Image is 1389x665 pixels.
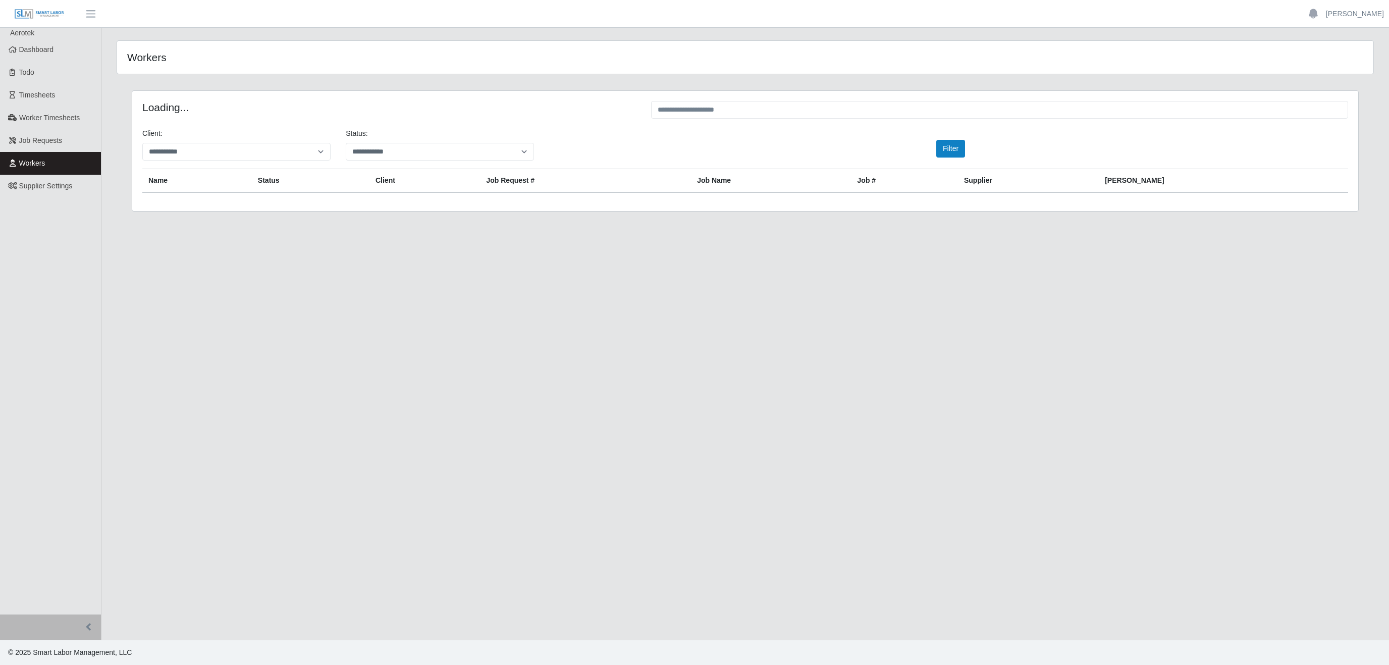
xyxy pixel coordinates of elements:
[19,182,73,190] span: Supplier Settings
[142,128,163,139] label: Client:
[127,51,633,64] h4: Workers
[142,169,252,193] th: Name
[252,169,369,193] th: Status
[851,169,958,193] th: Job #
[958,169,1099,193] th: Supplier
[346,128,368,139] label: Status:
[19,114,80,122] span: Worker Timesheets
[19,91,56,99] span: Timesheets
[10,29,34,37] span: Aerotek
[19,136,63,144] span: Job Requests
[8,648,132,656] span: © 2025 Smart Labor Management, LLC
[936,140,965,158] button: Filter
[691,169,851,193] th: Job Name
[19,68,34,76] span: Todo
[19,159,45,167] span: Workers
[369,169,480,193] th: Client
[1099,169,1348,193] th: [PERSON_NAME]
[142,101,636,114] h4: Loading...
[1326,9,1384,19] a: [PERSON_NAME]
[480,169,691,193] th: Job Request #
[19,45,54,54] span: Dashboard
[14,9,65,20] img: SLM Logo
